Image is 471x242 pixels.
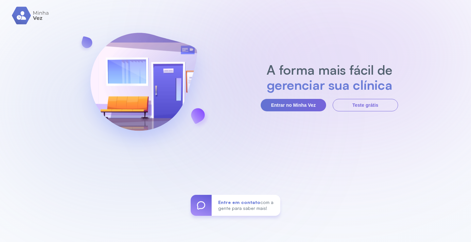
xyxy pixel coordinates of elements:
[333,99,398,111] button: Teste grátis
[263,62,396,77] h2: A forma mais fácil de
[12,7,49,25] img: logo.svg
[263,77,396,92] h2: gerenciar sua clínica
[218,199,260,205] span: Entre em contato
[73,15,214,158] img: banner-login.svg
[261,99,326,111] button: Entrar no Minha Vez
[212,195,280,216] div: com a gente para saber mais!
[191,195,280,216] a: Entre em contatocom a gente para saber mais!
